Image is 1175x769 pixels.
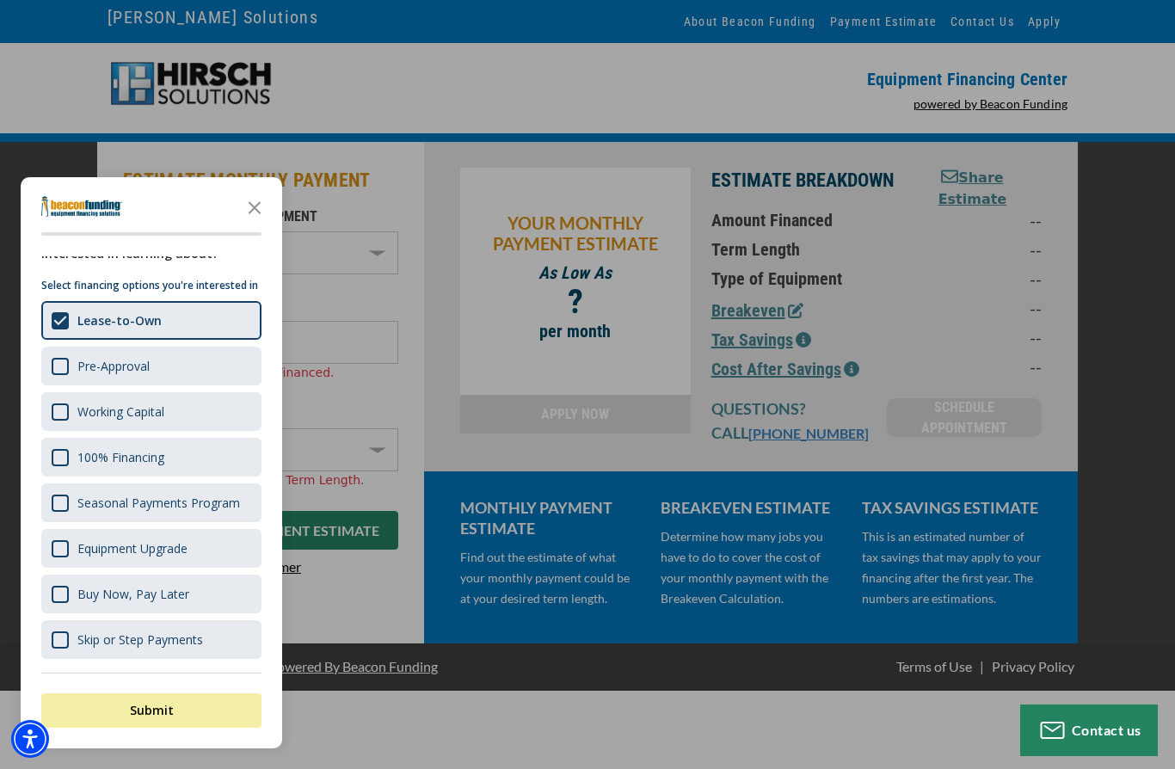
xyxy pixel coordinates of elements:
div: Equipment Upgrade [77,540,188,557]
div: Skip or Step Payments [41,620,261,659]
div: Skip or Step Payments [77,631,203,648]
div: Buy Now, Pay Later [41,575,261,613]
span: Contact us [1072,722,1141,738]
div: 100% Financing [77,449,164,465]
div: Pre-Approval [77,358,150,374]
div: Working Capital [41,392,261,431]
p: Select financing options you're interested in [41,277,261,294]
div: Pre-Approval [41,347,261,385]
div: Survey [21,177,282,748]
div: Lease-to-Own [41,301,261,340]
div: Equipment Upgrade [41,529,261,568]
div: Accessibility Menu [11,720,49,758]
img: Company logo [41,196,122,217]
button: Submit [41,693,261,728]
div: Lease-to-Own [77,312,162,329]
div: Buy Now, Pay Later [77,586,189,602]
div: Seasonal Payments Program [41,483,261,522]
button: Close the survey [237,189,272,224]
div: Working Capital [77,403,164,420]
div: Seasonal Payments Program [77,495,240,511]
button: Contact us [1020,704,1158,756]
div: 100% Financing [41,438,261,477]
